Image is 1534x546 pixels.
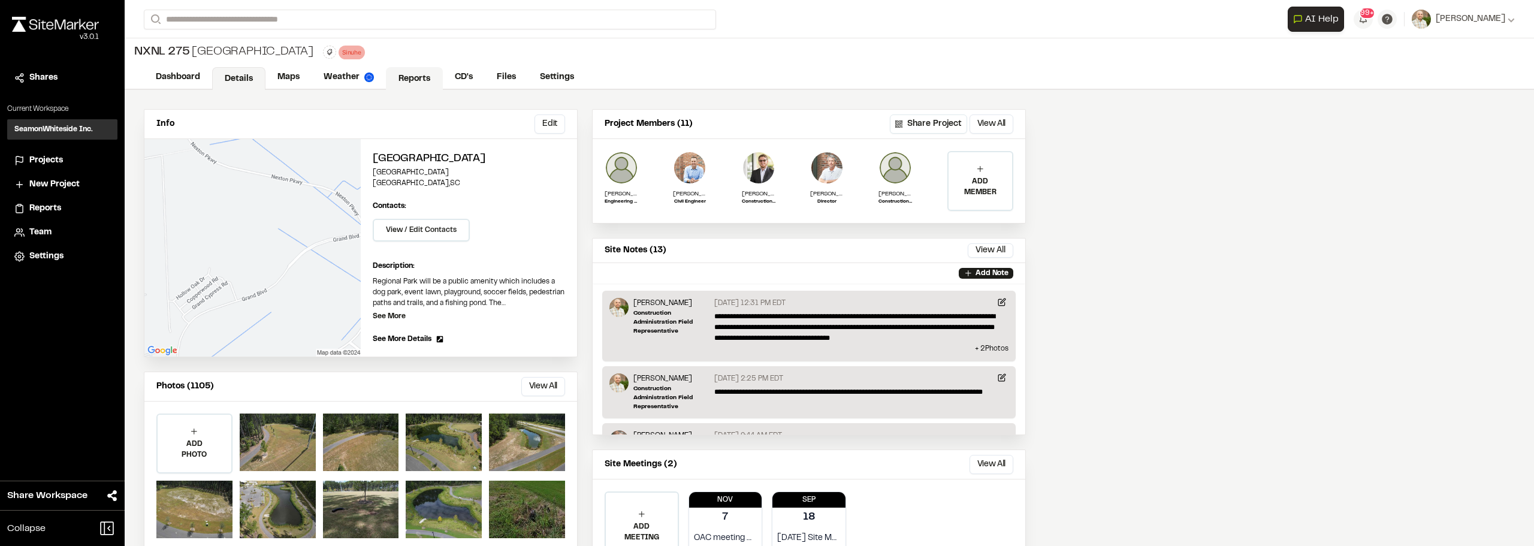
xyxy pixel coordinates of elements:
p: See More [373,311,406,322]
img: Sinuhe Perez [609,298,629,317]
span: Collapse [7,521,46,536]
button: View All [970,455,1013,474]
span: New Project [29,178,80,191]
h3: SeamonWhiteside Inc. [14,124,93,135]
button: Edit Tags [323,46,336,59]
a: Dashboard [144,66,212,89]
a: Files [485,66,528,89]
button: Open AI Assistant [1288,7,1344,32]
img: precipai.png [364,73,374,82]
p: ADD MEETING [606,521,678,543]
img: Donald Jones [609,430,629,450]
div: Oh geez...please don't... [12,32,99,43]
img: User [1412,10,1431,29]
p: Civil Engineer [673,198,706,206]
p: [DATE] 9:44 AM EDT [714,430,782,441]
span: [PERSON_NAME] [1436,13,1505,26]
p: + 2 Photo s [609,343,1008,354]
p: ADD MEMBER [949,176,1012,198]
p: Project Members (11) [605,117,693,131]
span: Share Workspace [7,488,87,503]
span: 99+ [1360,8,1374,19]
a: Projects [14,154,110,167]
span: Reports [29,202,61,215]
a: Settings [14,250,110,263]
p: [DATE] 2:25 PM EDT [714,373,783,384]
p: [PERSON_NAME] [605,189,638,198]
p: Info [156,117,174,131]
a: Shares [14,71,110,85]
p: Contacts: [373,201,406,212]
button: 99+ [1354,10,1373,29]
p: 18 [803,509,815,526]
p: Description: [373,261,565,272]
p: Construction manager [878,198,912,206]
p: [DATE] 12:31 PM EDT [714,298,786,309]
p: Sep [772,494,845,505]
p: Photos (1105) [156,380,214,393]
span: Shares [29,71,58,85]
a: Settings [528,66,586,89]
button: View / Edit Contacts [373,219,470,242]
h2: [GEOGRAPHIC_DATA] [373,151,565,167]
p: [PERSON_NAME] [878,189,912,198]
p: Construction Admin Field Representative II [742,198,775,206]
a: Details [212,67,265,90]
a: Weather [312,66,386,89]
span: NXNL 275 [134,43,189,61]
button: [PERSON_NAME] [1412,10,1515,29]
img: Sinuhe Perez [609,373,629,393]
span: See More Details [373,334,431,345]
p: Construction Administration Field Representative [633,309,709,336]
p: [PERSON_NAME] [633,373,709,384]
button: View All [970,114,1013,134]
a: CD's [443,66,485,89]
img: Jared holland [878,151,912,185]
span: AI Help [1305,12,1339,26]
p: [PERSON_NAME] [810,189,844,198]
p: [PERSON_NAME] [673,189,706,198]
p: [DATE] Site Meeting Notes [777,532,841,545]
div: Open AI Assistant [1288,7,1349,32]
a: New Project [14,178,110,191]
img: Robert Gaskins [605,151,638,185]
p: Add Note [976,268,1008,279]
button: View All [968,243,1013,258]
button: Share Project [890,114,967,134]
p: Engineering Field Coordinator [605,198,638,206]
img: Donald Jones [810,151,844,185]
button: Search [144,10,165,29]
a: Team [14,226,110,239]
p: Nov [689,494,762,505]
p: 7 [722,509,728,526]
img: Landon Messal [673,151,706,185]
p: [GEOGRAPHIC_DATA] , SC [373,178,565,189]
p: [PERSON_NAME] [742,189,775,198]
p: [PERSON_NAME] [633,430,692,441]
p: Director [810,198,844,206]
span: Settings [29,250,64,263]
p: OAC meeting with [PERSON_NAME] [694,532,757,545]
p: [GEOGRAPHIC_DATA] [373,167,565,178]
p: Construction Administration Field Representative [633,384,709,411]
p: Regional Park will be a public amenity which includes a dog park, event lawn, playground, soccer ... [373,276,565,309]
p: [PERSON_NAME] [633,298,709,309]
button: Edit [535,114,565,134]
p: Site Notes (13) [605,244,666,257]
button: View All [521,377,565,396]
div: [GEOGRAPHIC_DATA] [134,43,313,61]
a: Reports [14,202,110,215]
img: Colin Brown [742,151,775,185]
p: Current Workspace [7,104,117,114]
span: Projects [29,154,63,167]
p: ADD PHOTO [158,439,231,460]
span: Team [29,226,52,239]
p: Site Meetings (2) [605,458,677,471]
a: Maps [265,66,312,89]
div: Sinuhe [339,46,365,59]
img: rebrand.png [12,17,99,32]
a: Reports [386,67,443,90]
